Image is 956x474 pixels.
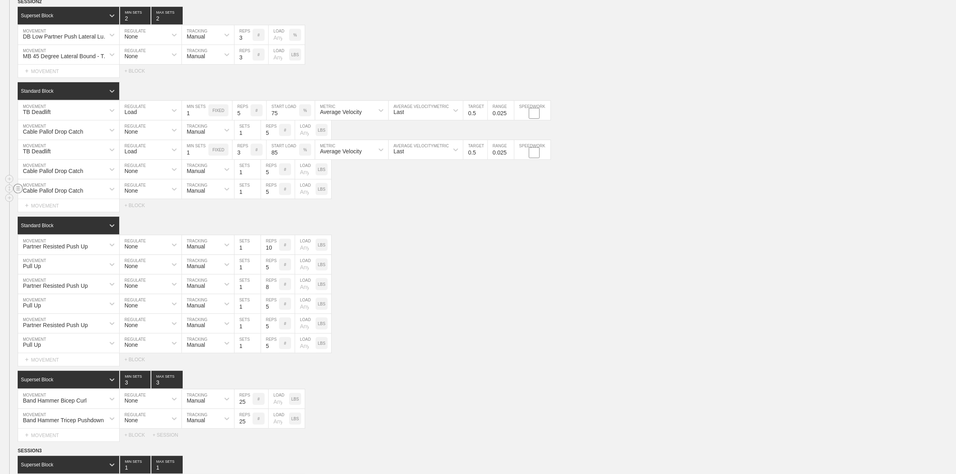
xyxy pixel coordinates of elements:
p: LBS [318,341,326,346]
div: Partner Resisted Push Up [23,322,88,328]
p: # [284,302,286,306]
div: Last [393,148,404,155]
div: MB 45 Degree Lateral Bound - Toe Touch [23,53,110,59]
div: None [124,302,138,309]
p: # [284,321,286,326]
p: # [284,128,286,132]
p: # [284,282,286,287]
div: Manual [187,243,205,250]
div: Manual [187,302,205,309]
span: + [25,202,29,209]
div: Band Hammer Tricep Pushdown [23,417,104,423]
span: SESSION 3 [18,448,42,454]
div: Superset Block [21,13,53,18]
p: LBS [318,167,326,172]
span: + [25,67,29,74]
input: Any [295,235,316,254]
div: Manual [187,263,205,269]
p: # [257,53,260,57]
span: + [25,356,29,363]
div: Superset Block [21,377,53,382]
p: # [284,243,286,247]
p: % [304,108,307,113]
div: Manual [187,53,205,59]
div: Last [393,109,404,115]
input: None [151,456,183,474]
input: Any [269,45,289,64]
div: Partner Resisted Push Up [23,283,88,289]
p: LBS [318,262,326,267]
div: MOVEMENT [18,429,120,442]
p: # [257,33,260,37]
p: # [255,108,258,113]
div: MOVEMENT [18,353,120,366]
p: LBS [291,53,299,57]
div: Manual [187,342,205,348]
div: None [124,263,138,269]
div: + BLOCK [124,357,153,362]
div: Manual [187,397,205,404]
p: # [284,341,286,346]
input: Any [295,255,316,274]
input: Any [295,160,316,179]
p: LBS [318,187,326,191]
input: None [151,371,183,389]
div: Manual [187,187,205,194]
p: % [304,148,307,152]
p: LBS [291,397,299,401]
div: None [124,283,138,289]
div: Average Velocity [320,109,362,115]
input: Any [269,25,289,45]
p: # [284,187,286,191]
div: TB Deadlift [23,148,51,155]
p: FIXED [212,148,224,152]
div: None [124,342,138,348]
p: % [294,33,297,37]
p: LBS [318,321,326,326]
div: Load [124,109,137,115]
div: Pull Up [23,263,41,269]
p: LBS [291,417,299,421]
input: Any [295,334,316,353]
input: Any [295,179,316,199]
p: # [255,148,258,152]
p: # [257,417,260,421]
div: Superset Block [21,462,53,468]
input: Any [267,101,299,120]
div: Standard Block [21,223,53,228]
input: Any [295,314,316,333]
div: TB Deadlift [23,109,51,115]
div: Partner Resisted Push Up [23,243,88,250]
input: Any [295,294,316,313]
div: Band Hammer Bicep Curl [23,397,87,404]
div: Pull Up [23,302,41,309]
div: Manual [187,322,205,328]
div: Manual [187,417,205,423]
input: Any [269,389,289,409]
div: + SESSION [153,432,185,438]
p: LBS [318,302,326,306]
div: + BLOCK [124,203,153,208]
div: + BLOCK [124,432,153,438]
input: Any [295,275,316,294]
iframe: Chat Widget [916,435,956,474]
div: None [124,168,138,174]
div: Average Velocity [320,148,362,155]
div: Cable Pallof Drop Catch [23,128,83,135]
div: MOVEMENT [18,65,120,78]
p: LBS [318,128,326,132]
input: Any [295,120,316,140]
div: Load [124,148,137,155]
div: None [124,243,138,250]
div: None [124,417,138,423]
div: Pull Up [23,342,41,348]
div: Manual [187,283,205,289]
p: LBS [318,243,326,247]
div: Manual [187,33,205,40]
div: Cable Pallof Drop Catch [23,168,83,174]
div: None [124,53,138,59]
input: Any [269,409,289,428]
input: None [151,7,183,24]
div: DB Low Partner Push Lateral Lunge [23,33,110,40]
